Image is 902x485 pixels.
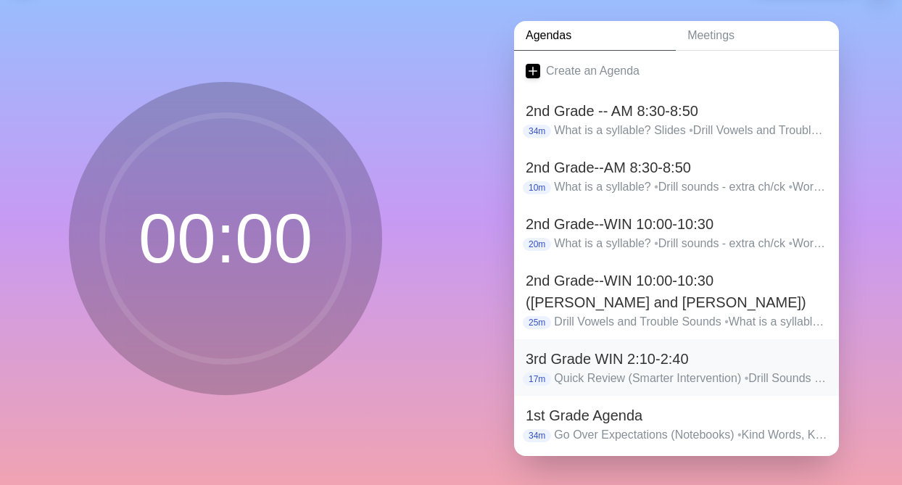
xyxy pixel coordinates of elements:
h2: 1st Grade Agenda [526,405,827,426]
a: Agendas [514,21,676,51]
h2: 2nd Grade--WIN 10:00-10:30 ([PERSON_NAME] and [PERSON_NAME]) [526,270,827,313]
h2: 3rd Grade WIN 2:10-2:40 [526,348,827,370]
span: • [654,181,658,193]
a: Meetings [676,21,839,51]
a: Create an Agenda [514,51,839,91]
span: • [788,181,793,193]
p: 25m [523,316,551,329]
h2: 2nd Grade--AM 8:30-8:50 [526,157,827,178]
p: 10m [523,181,551,194]
span: • [654,237,658,249]
p: What is a syllable? Drill sounds - extra ch/ck Word Chain, sh, ck and ck Do two syllable white bo... [554,235,827,252]
span: • [724,315,729,328]
span: • [689,124,693,136]
p: Drill Vowels and Trouble Sounds What is a syllable? Card Flip - Closed with Digraphs Syllable div... [554,313,827,331]
span: • [745,372,749,384]
p: Go Over Expectations (Notebooks) Kind Words, Kind Voice Sound cards Card Flipping - whisper sound... [554,426,827,444]
p: Quick Review (Smarter Intervention) Drill Sounds What is a syllable? Slide Card Flip - closed/fly... [554,370,827,387]
p: 17m [523,373,551,386]
p: What is a syllable? Slides Drill Vowels and Trouble Sounds Card Flip-Closed with Digraphs-Door Tw... [554,122,827,139]
span: • [737,428,742,441]
p: 34m [523,429,551,442]
p: 20m [523,238,551,251]
h2: 2nd Grade--WIN 10:00-10:30 [526,213,827,235]
p: 34m [523,125,551,138]
span: • [788,237,793,249]
h2: 2nd Grade -- AM 8:30-8:50 [526,100,827,122]
p: What is a syllable? Drill sounds - extra ch/ck Word Chain, sh, ck and ck Do two syllable white bo... [554,178,827,196]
